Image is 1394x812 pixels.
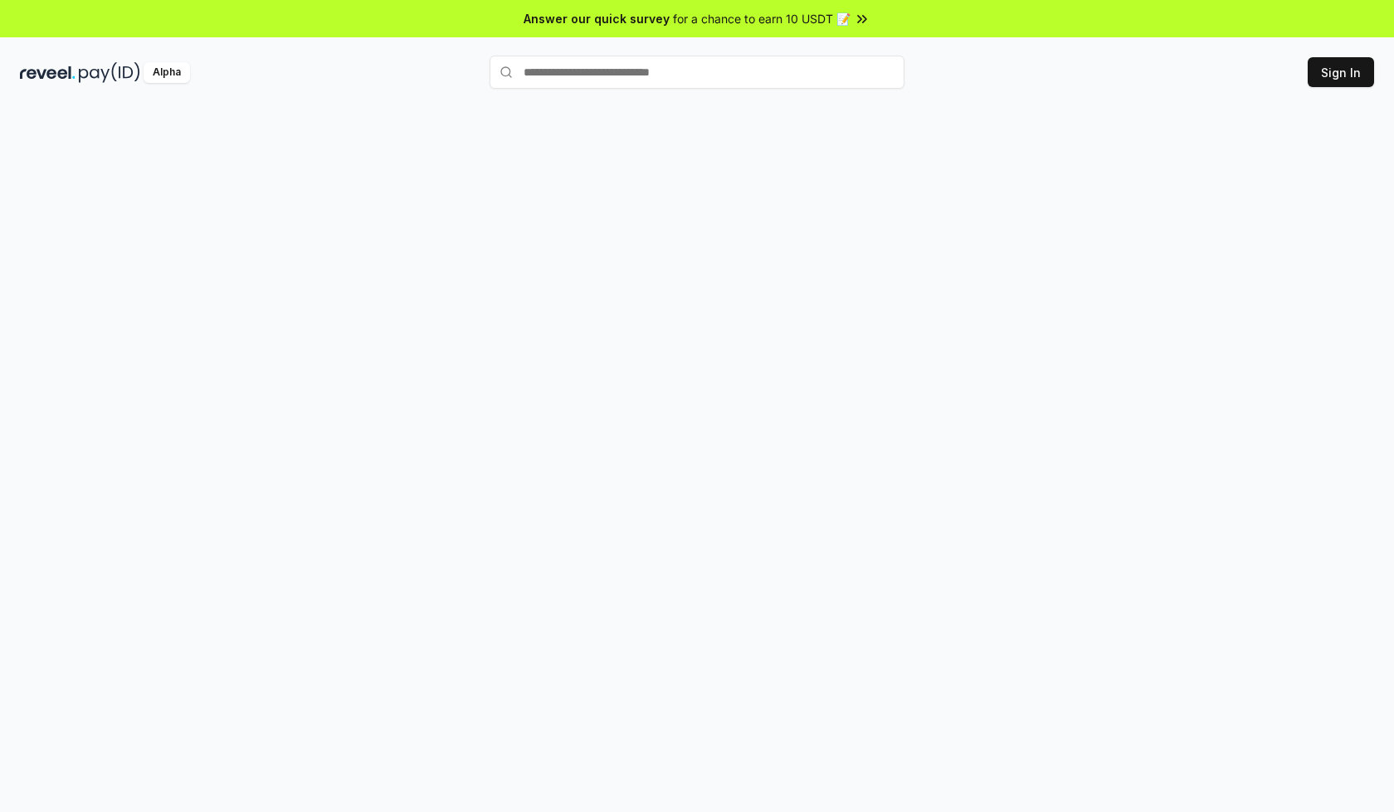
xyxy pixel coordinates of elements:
[20,62,76,83] img: reveel_dark
[144,62,190,83] div: Alpha
[1308,57,1374,87] button: Sign In
[79,62,140,83] img: pay_id
[524,10,670,27] span: Answer our quick survey
[673,10,851,27] span: for a chance to earn 10 USDT 📝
